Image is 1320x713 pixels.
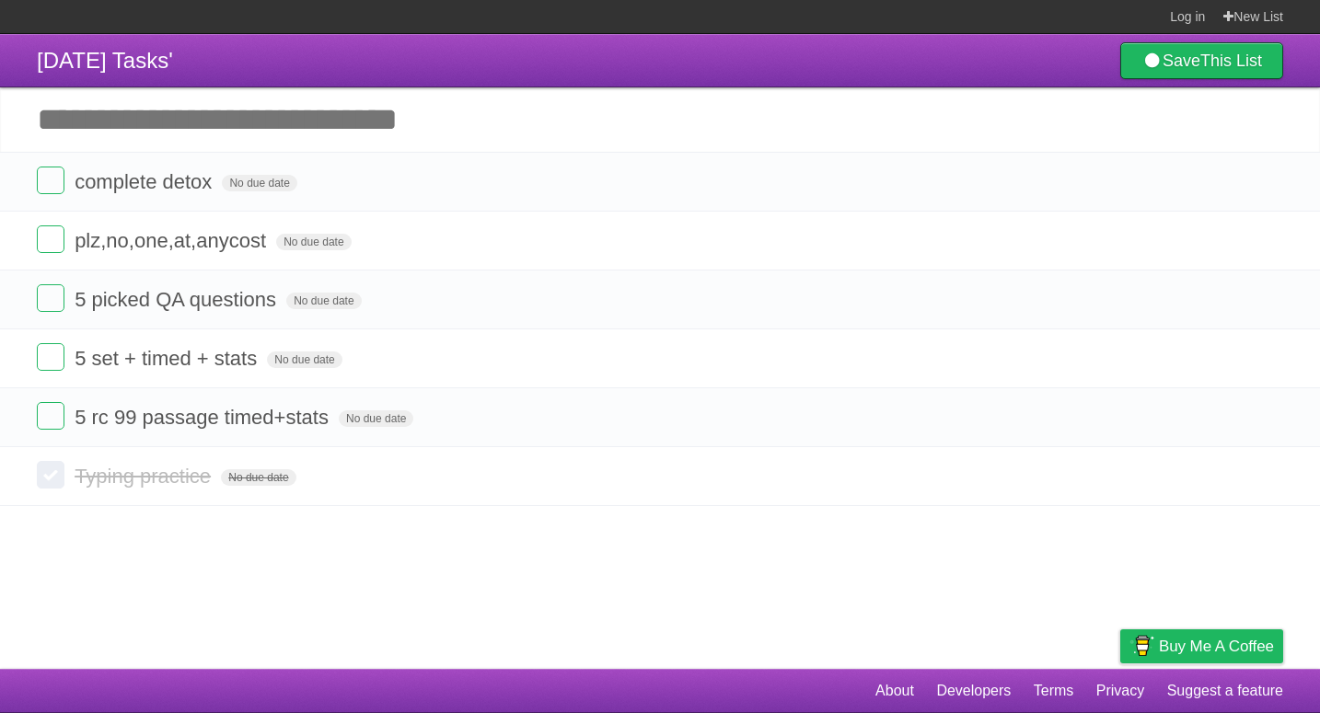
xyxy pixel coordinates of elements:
[1167,673,1283,708] a: Suggest a feature
[37,284,64,312] label: Done
[276,234,351,250] span: No due date
[1120,42,1283,79] a: SaveThis List
[221,469,295,486] span: No due date
[1120,629,1283,663] a: Buy me a coffee
[1129,630,1154,661] img: Buy me a coffee
[267,351,342,368] span: No due date
[37,225,64,253] label: Done
[37,48,173,73] span: [DATE] Tasks'
[1200,52,1262,70] b: This List
[339,410,413,427] span: No due date
[875,673,914,708] a: About
[75,288,281,311] span: 5 picked QA questions
[286,293,361,309] span: No due date
[37,402,64,430] label: Done
[1159,630,1274,662] span: Buy me a coffee
[75,406,333,429] span: 5 rc 99 passage timed+stats
[75,170,216,193] span: complete detox
[37,167,64,194] label: Done
[1034,673,1074,708] a: Terms
[936,673,1011,708] a: Developers
[1096,673,1144,708] a: Privacy
[222,175,296,191] span: No due date
[75,465,215,488] span: Typing practice
[37,461,64,489] label: Done
[75,347,261,370] span: 5 set + timed + stats
[75,229,271,252] span: plz,no,one,at,anycost
[37,343,64,371] label: Done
